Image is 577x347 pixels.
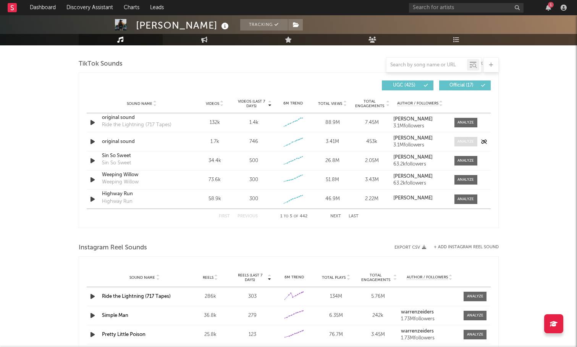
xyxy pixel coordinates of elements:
[203,275,213,280] span: Reels
[349,214,359,218] button: Last
[233,273,267,282] span: Reels (last 7 days)
[315,119,350,127] div: 88.9M
[102,138,182,146] a: original sound
[330,214,341,218] button: Next
[393,196,433,201] strong: [PERSON_NAME]
[191,331,230,339] div: 25.8k
[102,171,182,179] a: Weeping Willow
[394,245,426,250] button: Export CSV
[354,99,385,108] span: Total Engagements
[219,214,230,218] button: First
[393,143,446,148] div: 3.1M followers
[315,195,350,203] div: 46.9M
[409,3,524,13] input: Search for artists
[129,275,155,280] span: Sound Name
[102,178,139,186] div: Weeping Willow
[393,117,433,122] strong: [PERSON_NAME]
[393,124,446,129] div: 3.1M followers
[315,176,350,184] div: 51.8M
[401,329,434,334] strong: warrenzeiders
[233,312,272,320] div: 279
[393,181,446,186] div: 63.2k followers
[393,155,446,160] a: [PERSON_NAME]
[548,2,554,8] div: 1
[393,162,446,167] div: 63.2k followers
[197,138,233,146] div: 1.7k
[401,310,434,315] strong: warrenzeiders
[102,114,182,122] a: original sound
[401,329,458,334] a: warrenzeiders
[315,157,350,165] div: 26.8M
[359,293,397,300] div: 5.76M
[191,293,230,300] div: 286k
[359,331,397,339] div: 3.45M
[294,215,298,218] span: of
[249,176,258,184] div: 300
[284,215,288,218] span: to
[426,245,499,249] div: + Add Instagram Reel Sound
[393,136,446,141] a: [PERSON_NAME]
[317,293,355,300] div: 134M
[401,336,458,341] div: 1.73M followers
[354,195,390,203] div: 2.22M
[354,157,390,165] div: 2.05M
[197,157,233,165] div: 34.4k
[401,310,458,315] a: warrenzeiders
[102,159,131,167] div: Sin So Sweet
[439,80,491,90] button: Official(17)
[354,138,390,146] div: 453k
[407,275,448,280] span: Author / Followers
[233,331,272,339] div: 123
[386,62,467,68] input: Search by song name or URL
[359,312,397,320] div: 242k
[197,195,233,203] div: 58.9k
[233,293,272,300] div: 303
[249,119,259,127] div: 1.4k
[102,190,182,198] a: Highway Run
[275,101,311,106] div: 6M Trend
[397,101,438,106] span: Author / Followers
[434,245,499,249] button: + Add Instagram Reel Sound
[393,136,433,141] strong: [PERSON_NAME]
[249,138,258,146] div: 746
[359,273,393,282] span: Total Engagements
[79,243,147,252] span: Instagram Reel Sounds
[322,275,346,280] span: Total Plays
[102,121,171,129] div: Ride the Lightning (717 Tapes)
[393,196,446,201] a: [PERSON_NAME]
[354,176,390,184] div: 3.43M
[127,101,152,106] span: Sound Name
[315,138,350,146] div: 3.41M
[387,83,422,88] span: UGC ( 425 )
[238,214,258,218] button: Previous
[102,294,171,299] a: Ride the Lightning (717 Tapes)
[249,157,258,165] div: 500
[197,119,233,127] div: 132k
[318,101,342,106] span: Total Views
[546,5,551,11] button: 1
[206,101,219,106] span: Videos
[102,152,182,160] a: Sin So Sweet
[444,83,479,88] span: Official ( 17 )
[393,155,433,160] strong: [PERSON_NAME]
[240,19,288,31] button: Tracking
[197,176,233,184] div: 73.6k
[393,174,433,179] strong: [PERSON_NAME]
[317,331,355,339] div: 76.7M
[273,212,315,221] div: 1 5 442
[236,99,267,108] span: Videos (last 7 days)
[401,316,458,322] div: 1.73M followers
[249,195,258,203] div: 300
[102,332,145,337] a: Pretty Little Poison
[382,80,433,90] button: UGC(425)
[317,312,355,320] div: 6.35M
[393,174,446,179] a: [PERSON_NAME]
[136,19,231,32] div: [PERSON_NAME]
[191,312,230,320] div: 36.8k
[393,117,446,122] a: [PERSON_NAME]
